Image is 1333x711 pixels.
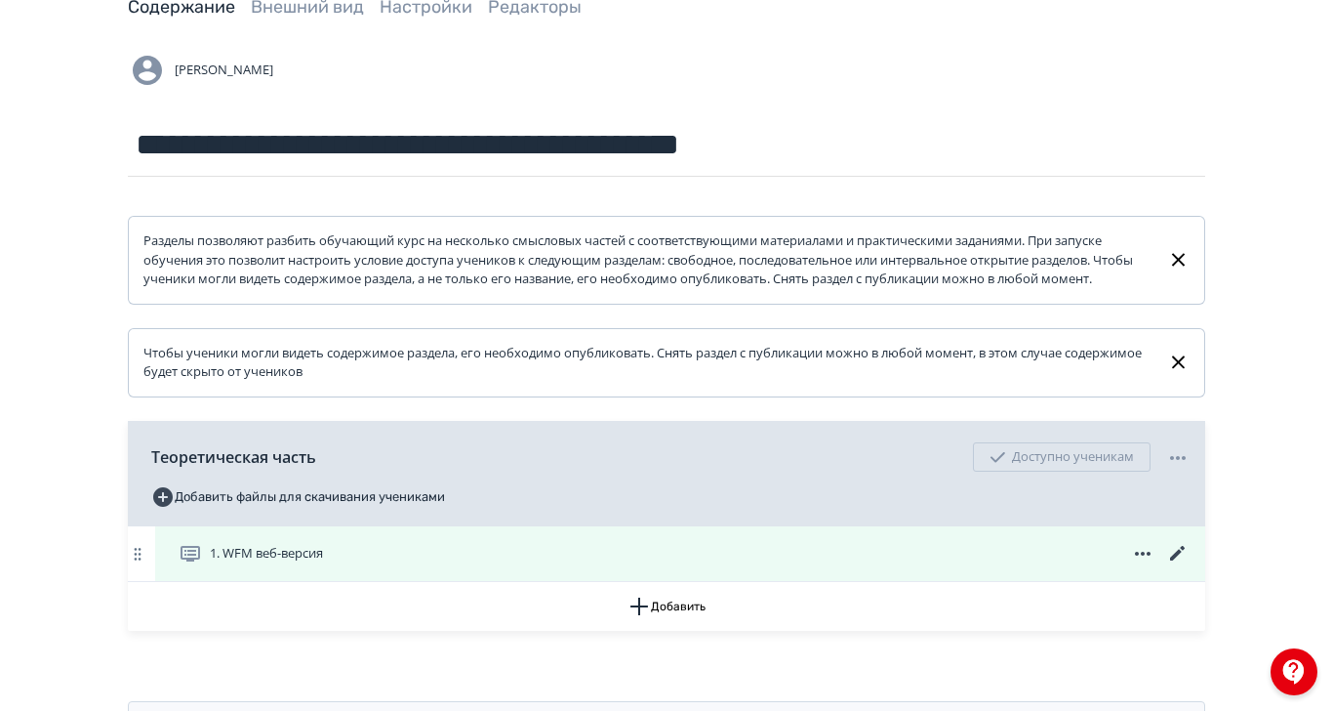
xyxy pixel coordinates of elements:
span: Теоретическая часть [151,445,316,469]
button: Добавить файлы для скачивания учениками [151,481,445,513]
button: Добавить [128,582,1205,631]
div: Разделы позволяют разбить обучающий курс на несколько смысловых частей с соответствующими материа... [143,231,1151,289]
span: [PERSON_NAME] [175,61,273,80]
span: 1. WFM веб-версия [210,544,323,564]
div: Доступно ученикам [973,442,1151,472]
div: 1. WFM веб-версия [128,526,1205,582]
div: Чтобы ученики могли видеть содержимое раздела, его необходимо опубликовать. Снять раздел с публик... [143,344,1151,382]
